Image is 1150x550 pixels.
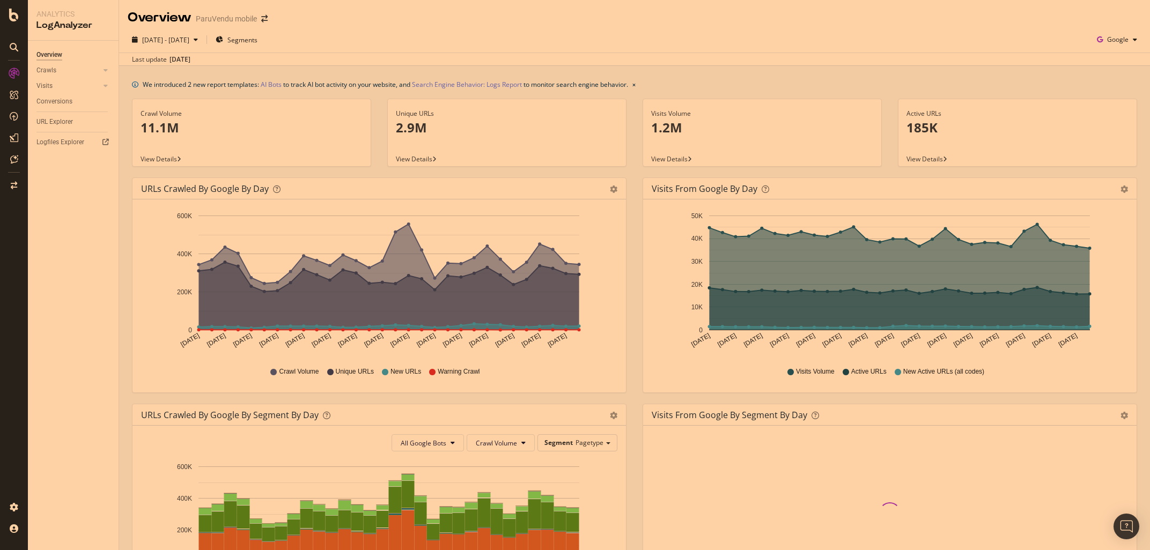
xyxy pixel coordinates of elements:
[851,367,887,376] span: Active URLs
[36,116,73,128] div: URL Explorer
[337,332,358,348] text: [DATE]
[1107,35,1129,44] span: Google
[651,154,688,163] span: View Details
[232,332,253,348] text: [DATE]
[651,118,873,137] p: 1.2M
[36,96,72,107] div: Conversions
[396,109,618,118] div: Unique URLs
[205,332,227,348] text: [DATE]
[396,154,432,163] span: View Details
[900,332,922,348] text: [DATE]
[1005,332,1026,348] text: [DATE]
[389,332,411,348] text: [DATE]
[401,438,446,448] span: All Google Bots
[36,137,111,148] a: Logfiles Explorer
[903,367,984,376] span: New Active URLs (all codes)
[906,118,1129,137] p: 185K
[36,65,56,76] div: Crawls
[978,332,1000,348] text: [DATE]
[847,332,869,348] text: [DATE]
[691,235,703,243] text: 40K
[691,212,703,220] text: 50K
[520,332,542,348] text: [DATE]
[392,434,464,451] button: All Google Bots
[279,367,319,376] span: Crawl Volume
[630,77,638,92] button: close banner
[142,35,189,44] span: [DATE] - [DATE]
[336,367,374,376] span: Unique URLs
[467,434,535,451] button: Crawl Volume
[141,208,617,357] svg: A chart.
[544,438,573,447] span: Segment
[412,79,522,90] a: Search Engine Behavior: Logs Report
[769,332,790,348] text: [DATE]
[132,79,1137,90] div: info banner
[796,367,835,376] span: Visits Volume
[699,326,703,334] text: 0
[821,332,843,348] text: [DATE]
[177,250,192,258] text: 400K
[36,137,84,148] div: Logfiles Explorer
[716,332,738,348] text: [DATE]
[652,410,807,420] div: Visits from Google By Segment By Day
[906,154,943,163] span: View Details
[143,79,628,90] div: We introduced 2 new report templates: to track AI bot activity on your website, and to monitor se...
[1120,185,1128,193] div: gear
[177,527,192,534] text: 200K
[691,258,703,265] text: 30K
[177,495,192,502] text: 400K
[177,212,192,220] text: 600K
[188,326,192,334] text: 0
[651,109,873,118] div: Visits Volume
[141,410,319,420] div: URLs Crawled by Google By Segment By Day
[438,367,480,376] span: Warning Crawl
[261,15,268,23] div: arrow-right-arrow-left
[36,80,100,92] a: Visits
[363,332,385,348] text: [DATE]
[196,13,257,24] div: ParuVendu mobile
[874,332,895,348] text: [DATE]
[311,332,332,348] text: [DATE]
[415,332,437,348] text: [DATE]
[441,332,463,348] text: [DATE]
[390,367,421,376] span: New URLs
[36,49,62,61] div: Overview
[141,154,177,163] span: View Details
[36,116,111,128] a: URL Explorer
[227,35,257,44] span: Segments
[36,96,111,107] a: Conversions
[177,463,192,471] text: 600K
[494,332,515,348] text: [DATE]
[691,281,703,288] text: 20K
[610,185,617,193] div: gear
[132,55,190,64] div: Last update
[576,438,603,447] span: Pagetype
[36,80,53,92] div: Visits
[610,412,617,419] div: gear
[1114,514,1139,539] div: Open Intercom Messenger
[128,9,191,27] div: Overview
[652,208,1128,357] div: A chart.
[1093,31,1141,48] button: Google
[652,183,757,194] div: Visits from Google by day
[128,31,202,48] button: [DATE] - [DATE]
[179,332,201,348] text: [DATE]
[547,332,568,348] text: [DATE]
[258,332,279,348] text: [DATE]
[211,31,262,48] button: Segments
[795,332,816,348] text: [DATE]
[1120,412,1128,419] div: gear
[261,79,282,90] a: AI Bots
[141,118,363,137] p: 11.1M
[690,332,711,348] text: [DATE]
[468,332,489,348] text: [DATE]
[141,183,269,194] div: URLs Crawled by Google by day
[141,109,363,118] div: Crawl Volume
[742,332,764,348] text: [DATE]
[476,438,517,448] span: Crawl Volume
[906,109,1129,118] div: Active URLs
[1031,332,1052,348] text: [DATE]
[36,65,100,76] a: Crawls
[169,55,190,64] div: [DATE]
